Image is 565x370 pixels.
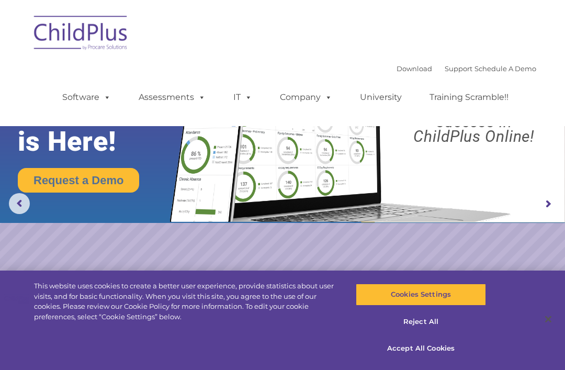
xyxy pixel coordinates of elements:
a: IT [223,87,263,108]
img: ChildPlus by Procare Solutions [29,8,133,61]
button: Reject All [356,311,485,333]
a: Assessments [128,87,216,108]
a: Software [52,87,121,108]
font: | [397,64,536,73]
button: Close [537,308,560,331]
a: University [349,87,412,108]
a: Request a Demo [18,168,139,193]
div: This website uses cookies to create a better user experience, provide statistics about user visit... [34,281,339,322]
a: Download [397,64,432,73]
button: Cookies Settings [356,284,485,306]
a: Training Scramble!! [419,87,519,108]
rs-layer: The Future of ChildPlus is Here! [18,64,198,157]
a: Support [445,64,472,73]
rs-layer: Boost your productivity and streamline your success in ChildPlus Online! [390,71,558,144]
a: Schedule A Demo [474,64,536,73]
button: Accept All Cookies [356,338,485,360]
a: Company [269,87,343,108]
